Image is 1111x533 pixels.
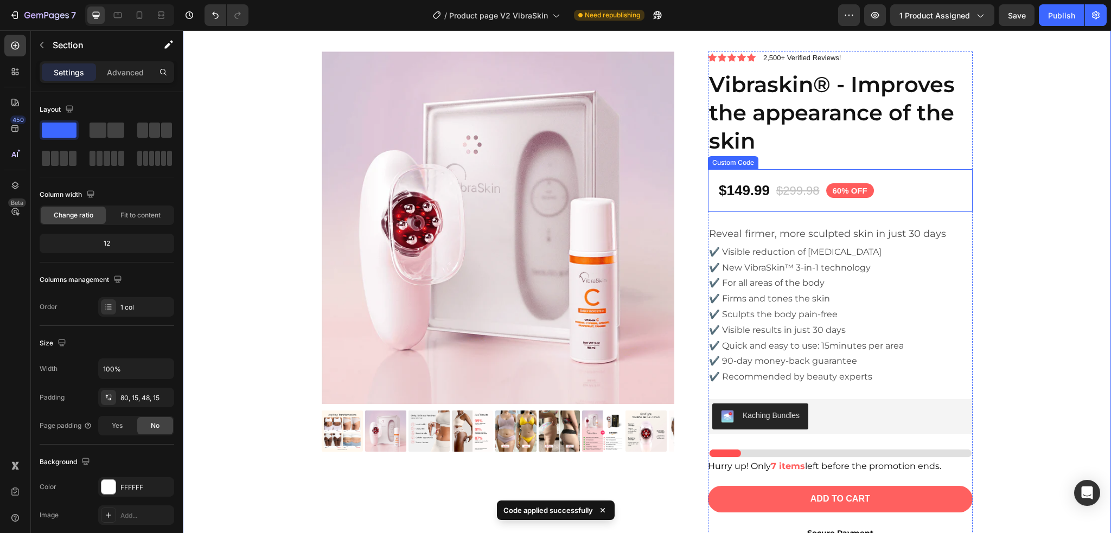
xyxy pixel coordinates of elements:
span: Save [1008,11,1026,20]
div: Width [40,364,58,374]
p: Hurry up! Only left before the promotion ends. [525,429,758,442]
div: Image [40,510,59,520]
div: Add... [120,511,171,521]
div: Color [40,482,56,492]
div: Size [40,336,68,351]
p: Settings [54,67,84,78]
span: Reveal firmer, more sculpted skin in just 30 days [526,197,763,209]
div: Open Intercom Messenger [1074,480,1100,506]
div: Undo/Redo [205,4,248,26]
div: 80, 15, 48, 15 [120,393,171,403]
span: Yes [112,421,123,431]
span: 60% OFF [643,153,691,168]
button: ADD TO CART [525,455,790,482]
button: 1 product assigned [890,4,994,26]
img: KachingBundles.png [538,380,551,393]
div: Column width [40,188,97,202]
span: / [444,10,447,21]
input: Auto [99,359,174,378]
p: ✔️ Visible reduction of [MEDICAL_DATA] ✔️ New VibraSkin™ 3-in-1 technology ✔️ For all areas of th... [526,214,789,355]
p: Advanced [107,67,144,78]
div: Padding [40,393,65,402]
strong: 7 items [588,431,622,441]
div: Page padding [40,421,92,431]
div: FFFFFF [120,483,171,492]
span: $149.99 [536,150,587,171]
p: 7 [71,9,76,22]
span: Fit to content [120,210,161,220]
iframe: Design area [183,30,1111,533]
p: Section [53,38,142,52]
div: 12 [42,236,172,251]
span: $299.98 [593,151,637,169]
span: Secure Payment [624,498,691,508]
div: Order [40,302,58,312]
div: ADD TO CART [628,463,687,474]
div: Layout [40,102,76,117]
h1: Vibraskin® - Improves the appearance of the skin [525,39,790,126]
span: 1 product assigned [899,10,970,21]
div: Publish [1048,10,1075,21]
p: Code applied successfully [503,505,593,516]
button: Publish [1039,4,1084,26]
button: 7 [4,4,81,26]
button: Kaching Bundles [529,373,625,399]
span: Need republishing [585,10,640,20]
div: Beta [8,198,26,207]
div: Kaching Bundles [560,380,617,391]
div: Columns management [40,273,124,287]
span: No [151,421,159,431]
div: Custom Code [527,127,573,137]
div: Background [40,455,92,470]
span: Product page V2 VibraSkin [449,10,548,21]
span: Change ratio [54,210,93,220]
button: Save [999,4,1035,26]
div: 1 col [120,303,171,312]
div: 450 [10,115,26,124]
